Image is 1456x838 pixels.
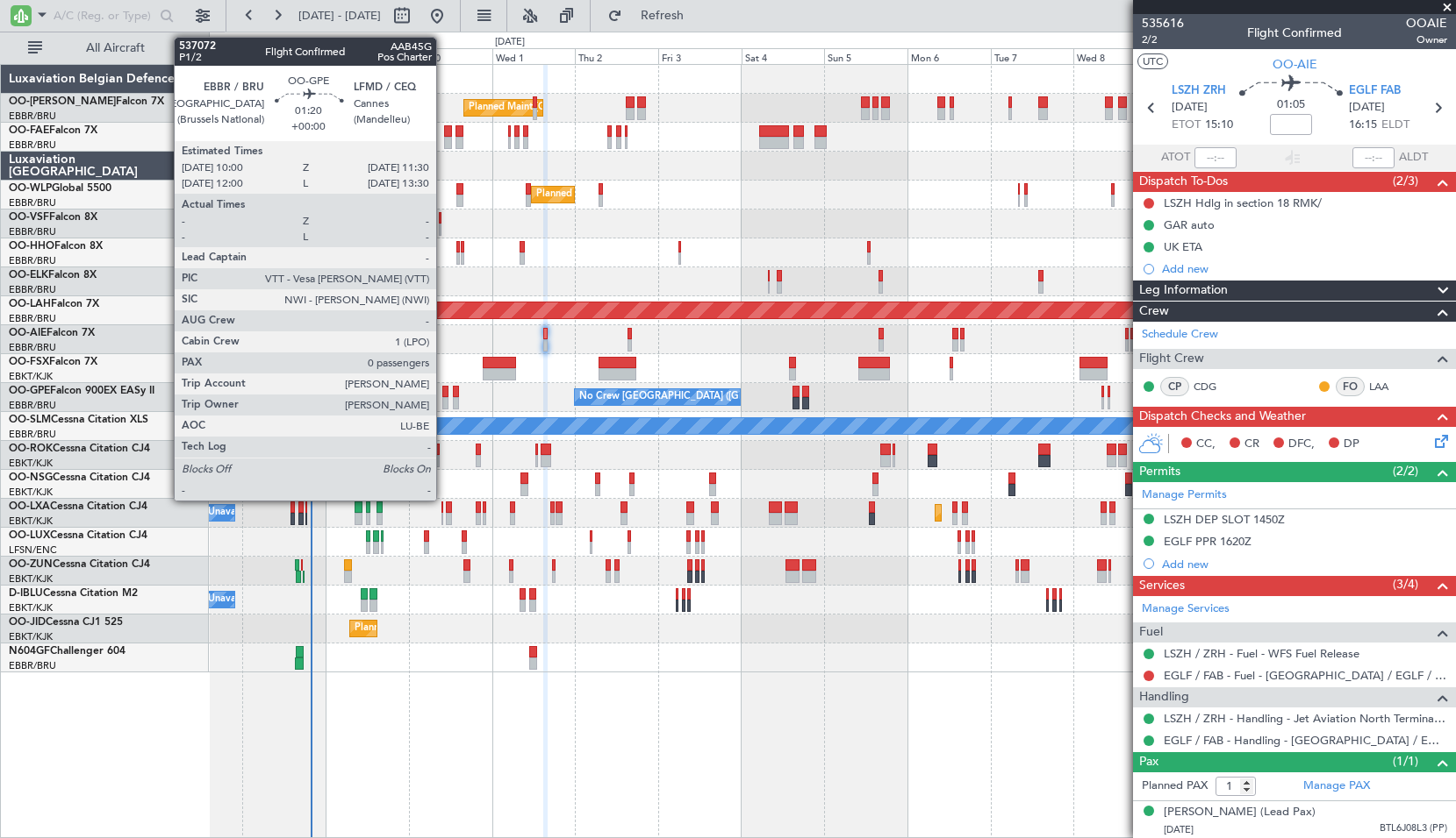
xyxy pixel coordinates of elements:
div: LSZH Hdlg in section 18 RMK/ [1164,195,1322,210]
button: Refresh [599,2,705,30]
a: N604GFChallenger 604 [9,646,126,657]
span: OO-NSG [9,472,53,483]
span: [DATE] [1172,99,1208,117]
a: EBBR/BRU [9,138,56,152]
div: Planned Maint [GEOGRAPHIC_DATA] ([GEOGRAPHIC_DATA]) [143,326,420,352]
div: Planned Maint Kortrijk-[GEOGRAPHIC_DATA] [940,500,1144,526]
div: Planned Maint [GEOGRAPHIC_DATA] ([GEOGRAPHIC_DATA] National) [469,95,786,121]
a: OO-VSFFalcon 8X [9,212,97,223]
span: Owner [1406,32,1447,47]
a: LSZH / ZRH - Handling - Jet Aviation North Terminal LSZH / ZRH [1164,711,1447,726]
div: Wed 8 [1073,48,1157,64]
a: EBKT/KJK [9,486,53,499]
span: OO-LXA [9,501,50,512]
a: OO-ELKFalcon 8X [9,270,97,281]
span: OOAIE [1406,14,1447,32]
div: Add new [1162,261,1447,276]
span: Flight Crew [1139,349,1204,369]
a: OO-NSGCessna Citation CJ4 [9,472,150,483]
a: EGLF / FAB - Fuel - [GEOGRAPHIC_DATA] / EGLF / FAB [1164,668,1447,683]
div: Fri 3 [658,48,742,64]
label: Planned PAX [1142,778,1208,795]
a: OO-GPEFalcon 900EX EASy II [9,386,154,396]
div: Mon 29 [326,48,409,64]
span: ALDT [1399,149,1428,167]
a: EBBR/BRU [9,312,56,325]
span: N604GF [9,646,50,657]
div: Planned Maint Milan (Linate) [536,181,663,208]
span: Refresh [626,10,699,22]
span: OO-ZUN [9,559,53,570]
a: EBKT/KJK [9,370,53,383]
span: [DATE] [1349,99,1385,117]
div: Sun 28 [242,48,326,64]
a: EBBR/BRU [9,399,56,412]
a: OO-LXACessna Citation CJ4 [9,501,147,512]
span: OO-[PERSON_NAME] [9,96,116,107]
span: 535616 [1142,14,1184,32]
a: OO-JIDCessna CJ1 525 [9,617,123,628]
div: CP [1160,377,1189,396]
div: Flight Confirmed [1247,24,1342,42]
span: ATOT [1161,149,1190,167]
a: CDG [1194,379,1233,394]
div: LSZH DEP SLOT 1450Z [1164,512,1285,527]
span: Leg Information [1139,281,1228,301]
span: (2/2) [1393,462,1418,480]
div: [PERSON_NAME] (Lead Pax) [1164,804,1316,821]
div: Sun 5 [824,48,907,64]
input: A/C (Reg. or Type) [54,3,154,29]
div: Owner Melsbroek Air Base [344,124,463,150]
a: EBKT/KJK [9,457,53,470]
span: [DATE] - [DATE] [298,8,381,24]
span: OO-LUX [9,530,50,541]
input: --:-- [1194,147,1237,168]
a: OO-WLPGlobal 5500 [9,183,111,194]
span: CC, [1196,436,1216,453]
span: (2/3) [1393,172,1418,190]
span: All Aircraft [46,42,185,54]
a: EBBR/BRU [9,283,56,296]
span: 15:10 [1205,117,1233,134]
span: (1/1) [1393,752,1418,771]
div: [DATE] [212,35,242,50]
span: Dispatch To-Dos [1139,172,1228,192]
div: Wed 1 [492,48,576,64]
a: OO-SLMCessna Citation XLS [9,415,148,425]
a: Schedule Crew [1142,326,1218,344]
a: EBKT/KJK [9,601,53,614]
span: 01:05 [1277,96,1305,114]
div: Sat 4 [742,48,825,64]
span: OO-WLP [9,183,52,194]
span: DP [1344,436,1359,453]
span: OO-AIE [9,328,47,338]
div: UK ETA [1164,239,1202,254]
a: EBBR/BRU [9,659,56,672]
a: OO-LUXCessna Citation CJ4 [9,530,147,541]
span: DFC, [1288,436,1315,453]
a: EBKT/KJK [9,515,53,528]
span: Dispatch Checks and Weather [1139,407,1306,427]
a: OO-FAEFalcon 7X [9,125,97,136]
div: Mon 6 [907,48,991,64]
span: OO-ELK [9,270,48,281]
div: FO [1336,377,1365,396]
a: LFSN/ENC [9,543,57,557]
a: EBBR/BRU [9,225,56,238]
div: Tue 7 [991,48,1074,64]
div: [DATE] [495,35,525,50]
span: Pax [1139,752,1158,772]
a: Manage PAX [1303,778,1370,795]
span: LSZH ZRH [1172,82,1226,100]
a: OO-ROKCessna Citation CJ4 [9,444,150,454]
button: UTC [1137,53,1168,69]
a: D-IBLUCessna Citation M2 [9,588,138,599]
a: OO-FSXFalcon 7X [9,357,97,367]
a: Manage Services [1142,600,1230,618]
span: 2/2 [1142,32,1184,47]
a: EBBR/BRU [9,110,56,123]
a: OO-AIEFalcon 7X [9,328,95,338]
a: LSZH / ZRH - Fuel - WFS Fuel Release [1164,646,1359,661]
button: All Aircraft [19,34,190,62]
span: ETOT [1172,117,1201,134]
